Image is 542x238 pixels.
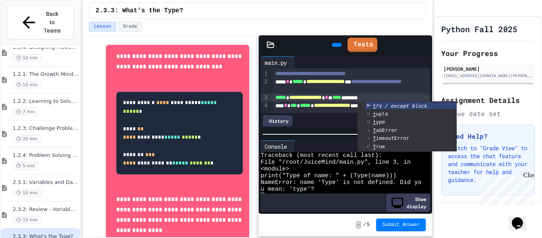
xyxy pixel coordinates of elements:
span: 10 min [13,189,41,197]
span: 1.2.2: Learning to Solve Hard Problems [13,98,79,105]
button: Submit Answer [376,219,426,231]
span: 10 min [13,81,41,89]
span: 15 min [13,216,41,224]
span: t [373,103,376,109]
div: Console [261,140,295,152]
div: main.py [261,56,295,68]
span: ry [373,103,382,108]
div: main.py [261,58,291,67]
div: [EMAIL_ADDRESS][DOMAIN_NAME][PERSON_NAME] [444,73,532,79]
span: NameError: name 'Type' is not defined. Did yo [261,179,421,186]
button: Back to Teams [7,6,74,39]
div: 1 [261,70,269,78]
a: Tests [348,38,377,52]
div: Show display [386,193,430,212]
span: t [373,111,376,117]
span: / [363,222,366,228]
span: 1.2.3: Challenge Problem - The Bridge [13,125,79,132]
span: 2.3.1: Variables and Data Types [13,179,79,186]
span: / except block [384,103,427,109]
span: u mean: 'type'? [261,186,314,193]
span: - [356,221,361,229]
div: Console [261,142,291,151]
span: Traceback (most recent call last): [261,152,382,159]
button: Grade [118,21,142,32]
ul: Completions [357,101,457,152]
div: No due date set [441,109,535,118]
span: <module> [261,166,289,172]
div: History [263,115,292,126]
span: 2.3.2: Review - Variables and Data Types [13,206,79,213]
span: 5 [367,222,370,228]
span: uple [373,111,388,117]
h2: Your Progress [441,48,535,59]
div: 4 [261,102,269,118]
iframe: chat widget [476,172,534,205]
span: 10 min [13,54,41,62]
div: [PERSON_NAME] [444,65,532,72]
div: Chat with us now!Close [3,3,55,50]
div: 3 [261,94,269,102]
span: Back to Teams [43,10,62,35]
iframe: chat widget [509,206,534,230]
span: 20 min [13,135,41,143]
h2: Assignment Details [441,95,535,106]
span: print("Type of name: " + (Type(name))) [261,172,396,179]
span: Submit Answer [382,222,420,228]
span: 7 min [13,108,38,116]
span: 5 min [13,162,38,170]
div: To enrich screen reader interactions, please activate Accessibility in Grammarly extension settings [273,68,431,151]
p: Switch to "Grade View" to access the chat feature and communicate with your teacher for help and ... [448,144,528,184]
h1: Python Fall 2025 [441,23,517,35]
span: 1.2.4: Problem Solving Practice [13,152,79,159]
h3: Need Help? [448,132,528,141]
div: 2 [261,78,269,94]
span: 1.2.1: The Growth Mindset [13,71,79,78]
button: Lesson [89,21,116,32]
span: File "/root/JuiceMind/main.py", line 3, in [261,159,411,166]
span: 1.3.4: Designing Flowcharts [13,44,79,51]
span: 2.3.3: What's the Type? [96,6,183,15]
